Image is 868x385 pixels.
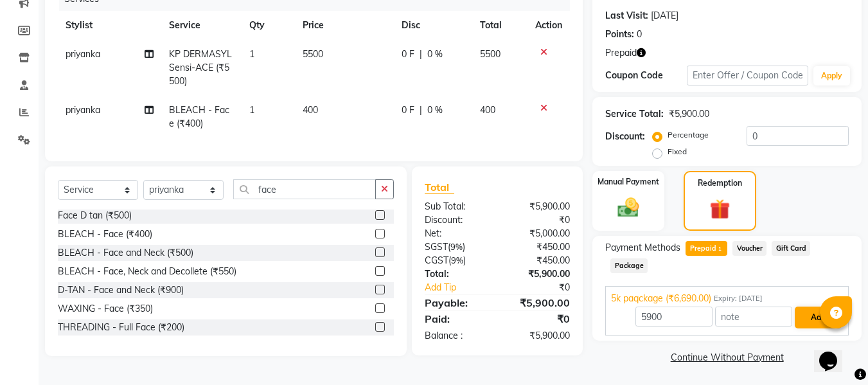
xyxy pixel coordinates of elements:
[605,46,637,60] span: Prepaid
[394,11,472,40] th: Disc
[668,129,709,141] label: Percentage
[635,307,713,327] input: Amount
[497,200,580,213] div: ₹5,900.00
[795,307,842,328] button: Add
[415,200,497,213] div: Sub Total:
[605,130,645,143] div: Discount:
[451,255,463,265] span: 9%
[415,311,497,327] div: Paid:
[415,213,497,227] div: Discount:
[169,48,232,87] span: KP DERMASYL Sensi-ACE (₹5500)
[772,241,810,256] span: Gift Card
[415,267,497,281] div: Total:
[402,48,414,61] span: 0 F
[497,311,580,327] div: ₹0
[425,241,448,253] span: SGST
[605,107,664,121] div: Service Total:
[66,104,100,116] span: priyanka
[497,329,580,343] div: ₹5,900.00
[497,295,580,310] div: ₹5,900.00
[58,265,236,278] div: BLEACH - Face, Neck and Decollete (₹550)
[472,11,527,40] th: Total
[233,179,376,199] input: Search or Scan
[169,104,229,129] span: BLEACH - Face (₹400)
[527,11,570,40] th: Action
[161,11,242,40] th: Service
[425,255,448,266] span: CGST
[605,69,686,82] div: Coupon Code
[420,48,422,61] span: |
[598,176,659,188] label: Manual Payment
[427,103,443,117] span: 0 %
[58,283,184,297] div: D-TAN - Face and Neck (₹900)
[611,292,711,305] span: 5k paqckage (₹6,690.00)
[511,281,580,294] div: ₹0
[637,28,642,41] div: 0
[714,293,763,304] span: Expiry: [DATE]
[480,48,500,60] span: 5500
[415,281,511,294] a: Add Tip
[497,227,580,240] div: ₹5,000.00
[704,197,736,222] img: _gift.svg
[242,11,295,40] th: Qty
[610,258,648,273] span: Package
[450,242,463,252] span: 9%
[605,241,680,255] span: Payment Methods
[605,28,634,41] div: Points:
[415,240,497,254] div: ( )
[698,177,742,189] label: Redemption
[497,267,580,281] div: ₹5,900.00
[687,66,808,85] input: Enter Offer / Coupon Code
[58,302,153,316] div: WAXING - Face (₹350)
[497,213,580,227] div: ₹0
[427,48,443,61] span: 0 %
[595,351,859,364] a: Continue Without Payment
[715,307,792,327] input: note
[303,48,323,60] span: 5500
[480,104,495,116] span: 400
[651,9,678,22] div: [DATE]
[415,227,497,240] div: Net:
[249,104,254,116] span: 1
[415,254,497,267] div: ( )
[402,103,414,117] span: 0 F
[814,334,855,372] iframe: chat widget
[497,240,580,254] div: ₹450.00
[605,9,648,22] div: Last Visit:
[668,146,687,157] label: Fixed
[249,48,254,60] span: 1
[58,11,161,40] th: Stylist
[415,295,497,310] div: Payable:
[611,195,646,220] img: _cash.svg
[420,103,422,117] span: |
[669,107,709,121] div: ₹5,900.00
[415,329,497,343] div: Balance :
[716,246,723,253] span: 1
[686,241,727,256] span: Prepaid
[497,254,580,267] div: ₹450.00
[58,228,152,241] div: BLEACH - Face (₹400)
[58,321,184,334] div: THREADING - Full Face (₹200)
[58,209,132,222] div: Face D tan (₹500)
[425,181,454,194] span: Total
[295,11,394,40] th: Price
[303,104,318,116] span: 400
[58,246,193,260] div: BLEACH - Face and Neck (₹500)
[66,48,100,60] span: priyanka
[732,241,766,256] span: Voucher
[813,66,850,85] button: Apply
